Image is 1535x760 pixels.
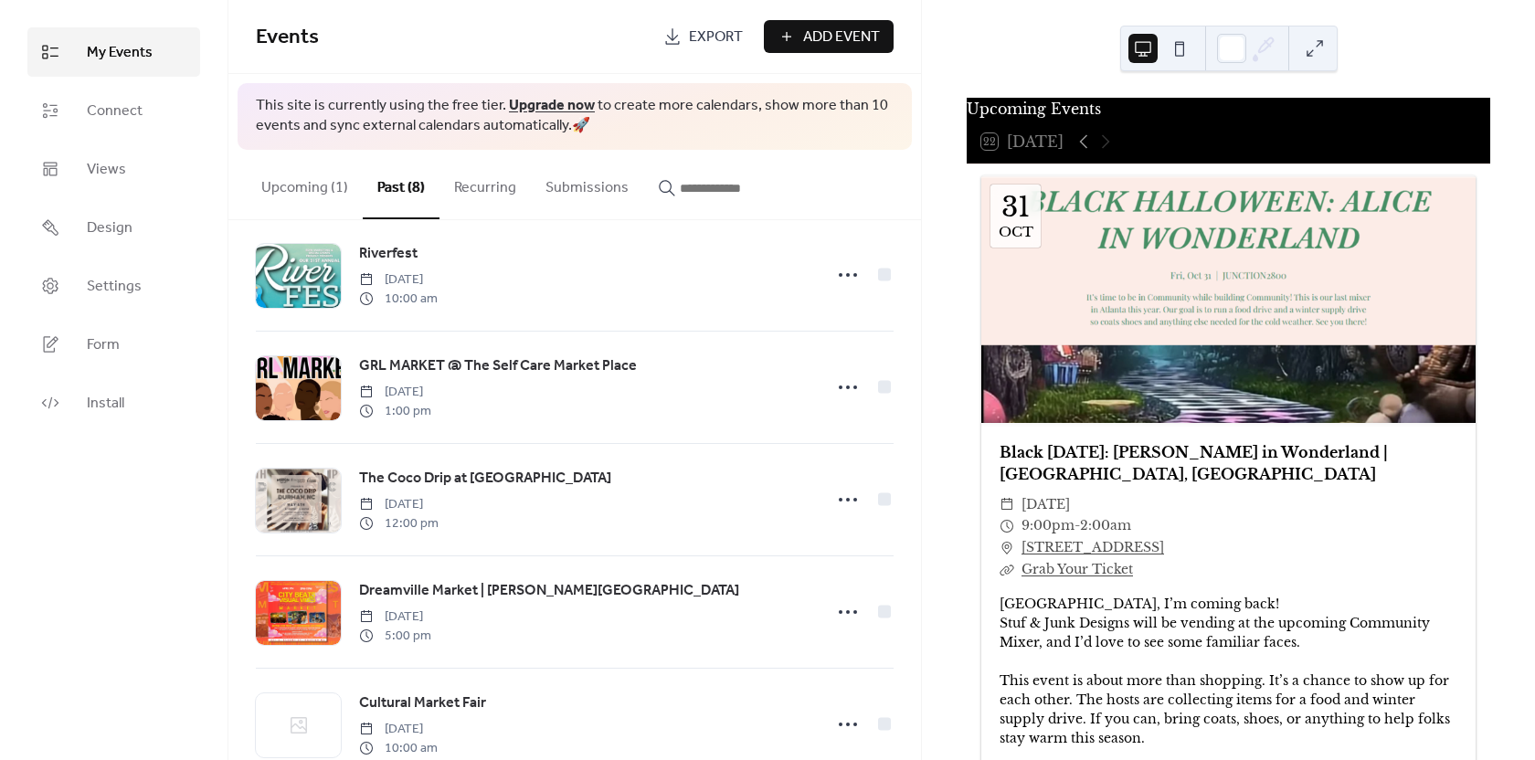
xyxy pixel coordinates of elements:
span: - [1074,515,1080,537]
span: 12:00 pm [359,514,439,533]
span: Export [689,26,743,48]
span: Form [87,334,120,356]
span: 1:00 pm [359,402,431,421]
a: Dreamville Market | [PERSON_NAME][GEOGRAPHIC_DATA] [359,579,739,603]
a: Design [27,203,200,252]
span: 2:00am [1080,515,1131,537]
span: Connect [87,100,143,122]
a: Settings [27,261,200,311]
span: Add Event [803,26,880,48]
div: Oct [999,225,1033,238]
a: Upgrade now [509,91,595,120]
span: Dreamville Market | [PERSON_NAME][GEOGRAPHIC_DATA] [359,580,739,602]
a: Form [27,320,200,369]
span: My Events [87,42,153,64]
div: ​ [1000,494,1014,516]
span: Install [87,393,124,415]
span: [DATE] [359,720,438,739]
a: Views [27,144,200,194]
div: ​ [1000,537,1014,559]
a: Black [DATE]: [PERSON_NAME] in Wonderland | [GEOGRAPHIC_DATA], [GEOGRAPHIC_DATA] [1000,443,1388,483]
a: Riverfest [359,242,418,266]
span: Settings [87,276,142,298]
span: 9:00pm [1022,515,1074,537]
a: GRL MARKET @ The Self Care Market Place [359,354,637,378]
a: Connect [27,86,200,135]
span: [DATE] [359,383,431,402]
button: Upcoming (1) [247,150,363,217]
span: The Coco Drip at [GEOGRAPHIC_DATA] [359,468,611,490]
a: [STREET_ADDRESS] [1022,537,1164,559]
span: [DATE] [1022,494,1070,516]
div: Upcoming Events [967,98,1490,120]
div: ​ [1000,559,1014,581]
span: Cultural Market Fair [359,692,486,714]
a: Install [27,378,200,427]
span: [DATE] [359,607,431,627]
span: 10:00 am [359,290,438,309]
a: Export [650,20,757,53]
button: Add Event [764,20,894,53]
span: Riverfest [359,243,418,265]
button: Recurring [439,150,531,217]
a: The Coco Drip at [GEOGRAPHIC_DATA] [359,467,611,491]
div: ​ [1000,515,1014,537]
span: 5:00 pm [359,627,431,646]
span: [DATE] [359,495,439,514]
span: [DATE] [359,270,438,290]
span: 10:00 am [359,739,438,758]
div: 31 [1001,194,1030,221]
span: This site is currently using the free tier. to create more calendars, show more than 10 events an... [256,96,894,137]
button: Submissions [531,150,643,217]
span: Views [87,159,126,181]
span: Events [256,17,319,58]
a: My Events [27,27,200,77]
span: Design [87,217,132,239]
a: Grab Your Ticket [1022,561,1133,577]
a: Cultural Market Fair [359,691,486,715]
span: GRL MARKET @ The Self Care Market Place [359,355,637,377]
button: Past (8) [363,150,439,219]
